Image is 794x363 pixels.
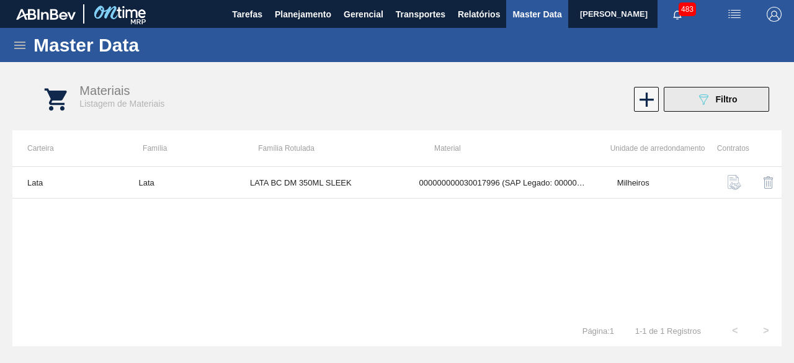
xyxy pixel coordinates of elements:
[235,167,404,199] td: LATA BC DM 350ML SLEEK
[79,84,130,97] span: Materiais
[595,130,711,166] th: Unidade de arredondamento
[633,87,658,112] div: Habilitar Material
[751,315,782,346] button: >
[79,99,164,109] span: Listagem de Materiais
[754,168,783,197] button: delete-icon
[716,94,738,104] span: Filtro
[727,7,742,22] img: userActions
[658,6,697,23] button: Notificações
[128,130,243,166] th: Família
[33,38,254,52] h1: Master Data
[720,168,747,197] div: Buscar Contratos Material
[16,9,76,20] img: TNhmsLtSVTkK8tSr43FrP2fwEKptu5GPRR3wAAAABJRU5ErkJggg==
[727,175,742,190] img: contract-icon
[404,167,602,199] td: 000000000030017996 (SAP Legado: 000000000050804792) - LATA AL 350ML BC DM SLK 429 BRILHO
[658,87,775,112] div: Filtrar Material
[232,7,262,22] span: Tarefas
[767,7,782,22] img: Logout
[512,7,561,22] span: Master Data
[123,167,234,199] td: Lata
[754,168,782,197] div: Desabilitar Material
[720,315,751,346] button: <
[679,2,696,16] span: 483
[344,7,383,22] span: Gerencial
[711,130,746,166] th: Contratos
[275,7,331,22] span: Planejamento
[12,167,123,199] td: Lata
[582,326,614,336] span: Página : 1
[633,326,701,336] span: 1 - 1 de 1 Registros
[419,130,595,166] th: Material
[664,87,769,112] button: Filtro
[761,175,776,190] img: delete-icon
[12,130,128,166] th: Carteira
[602,167,713,199] td: Milheiros
[458,7,500,22] span: Relatórios
[720,168,749,197] button: contract-icon
[396,7,445,22] span: Transportes
[243,130,419,166] th: Família Rotulada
